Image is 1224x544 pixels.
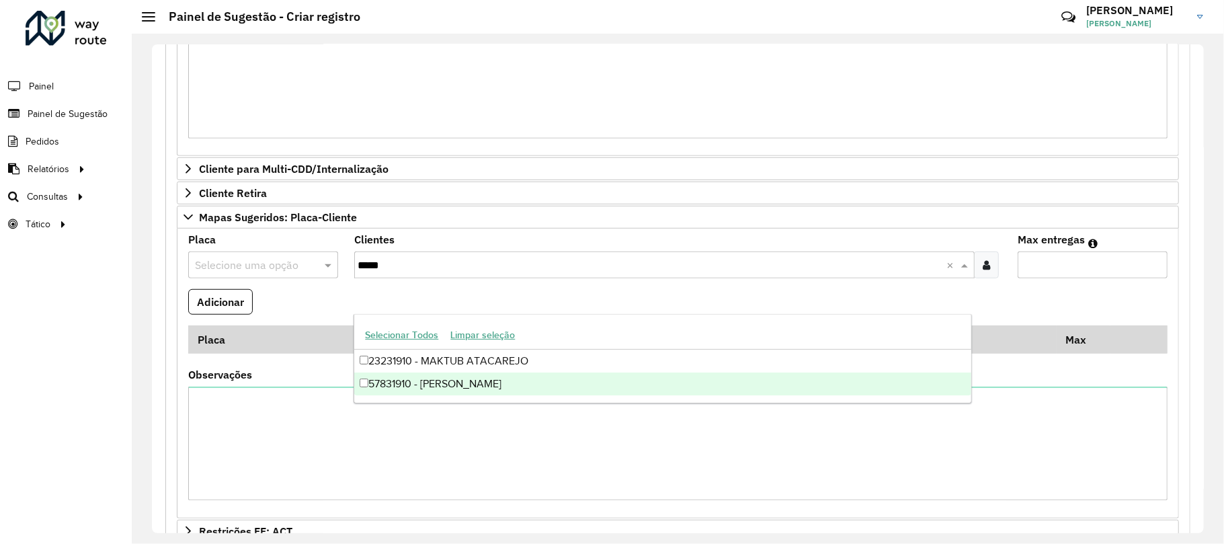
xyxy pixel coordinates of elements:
[354,350,971,373] div: 23231910 - MAKTUB ATACAREJO
[177,520,1179,543] a: Restrições FF: ACT
[1086,17,1187,30] span: [PERSON_NAME]
[28,162,69,176] span: Relatórios
[199,163,389,174] span: Cliente para Multi-CDD/Internalização
[188,366,252,383] label: Observações
[1088,238,1098,249] em: Máximo de clientes que serão colocados na mesma rota com os clientes informados
[188,231,216,247] label: Placa
[354,314,971,403] ng-dropdown-panel: Options list
[199,212,357,223] span: Mapas Sugeridos: Placa-Cliente
[354,231,395,247] label: Clientes
[444,325,521,346] button: Limpar seleção
[1086,4,1187,17] h3: [PERSON_NAME]
[354,373,971,395] div: 57831910 - [PERSON_NAME]
[29,79,54,93] span: Painel
[199,188,267,198] span: Cliente Retira
[26,134,59,149] span: Pedidos
[26,217,50,231] span: Tático
[188,325,356,354] th: Placa
[1057,325,1110,354] th: Max
[188,289,253,315] button: Adicionar
[946,257,958,273] span: Clear all
[27,190,68,204] span: Consultas
[1054,3,1083,32] a: Contato Rápido
[177,206,1179,229] a: Mapas Sugeridos: Placa-Cliente
[1018,231,1085,247] label: Max entregas
[359,325,444,346] button: Selecionar Todos
[155,9,360,24] h2: Painel de Sugestão - Criar registro
[28,107,108,121] span: Painel de Sugestão
[199,526,292,537] span: Restrições FF: ACT
[177,182,1179,204] a: Cliente Retira
[177,229,1179,518] div: Mapas Sugeridos: Placa-Cliente
[177,157,1179,180] a: Cliente para Multi-CDD/Internalização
